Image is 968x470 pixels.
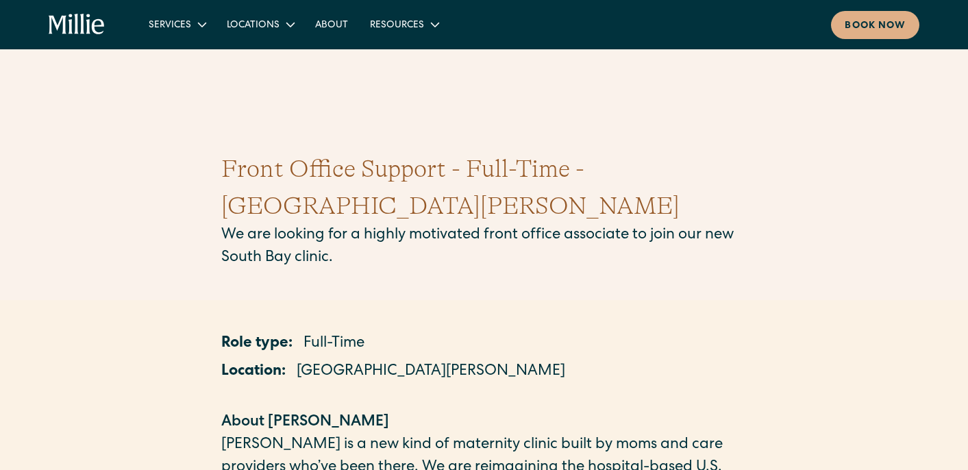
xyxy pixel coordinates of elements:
[221,333,293,356] p: Role type:
[221,415,389,430] strong: About [PERSON_NAME]
[297,361,565,384] p: [GEOGRAPHIC_DATA][PERSON_NAME]
[149,18,191,33] div: Services
[49,14,106,36] a: home
[359,13,449,36] div: Resources
[227,18,280,33] div: Locations
[221,389,747,412] p: ‍
[370,18,424,33] div: Resources
[221,151,747,225] h1: Front Office Support - Full-Time - [GEOGRAPHIC_DATA][PERSON_NAME]
[303,333,364,356] p: Full-Time
[216,13,304,36] div: Locations
[221,361,286,384] p: Location:
[138,13,216,36] div: Services
[845,19,906,34] div: Book now
[221,225,747,270] p: We are looking for a highly motivated front office associate to join our new South Bay clinic.
[831,11,919,39] a: Book now
[304,13,359,36] a: About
